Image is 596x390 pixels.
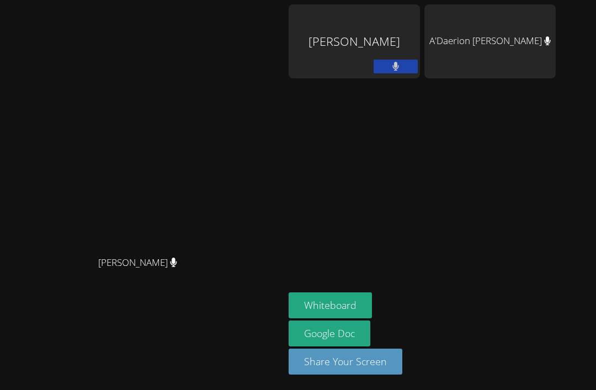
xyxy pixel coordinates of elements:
[289,4,420,78] div: [PERSON_NAME]
[289,349,402,375] button: Share Your Screen
[98,255,177,271] span: [PERSON_NAME]
[289,292,372,318] button: Whiteboard
[289,320,370,346] a: Google Doc
[424,4,556,78] div: A'Daerion [PERSON_NAME]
